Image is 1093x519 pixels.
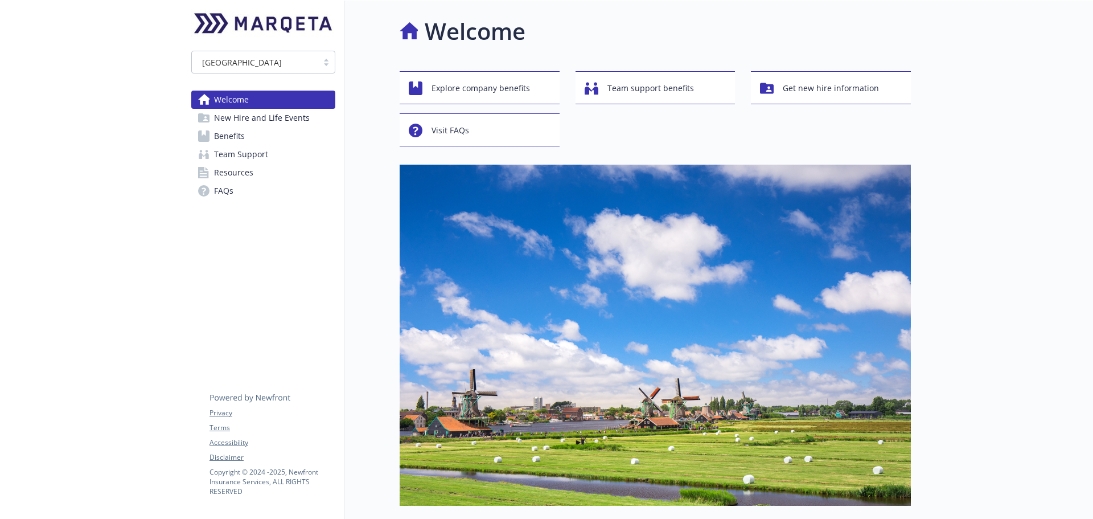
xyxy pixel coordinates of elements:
[576,71,735,104] button: Team support benefits
[191,182,335,200] a: FAQs
[783,77,879,99] span: Get new hire information
[214,91,249,109] span: Welcome
[400,113,560,146] button: Visit FAQs
[751,71,911,104] button: Get new hire information
[209,452,335,463] a: Disclaimer
[191,91,335,109] a: Welcome
[214,127,245,145] span: Benefits
[214,164,253,182] span: Resources
[214,145,268,164] span: Team Support
[425,14,525,48] h1: Welcome
[191,109,335,127] a: New Hire and Life Events
[214,182,233,200] span: FAQs
[191,145,335,164] a: Team Support
[214,109,310,127] span: New Hire and Life Events
[202,56,282,68] span: [GEOGRAPHIC_DATA]
[400,71,560,104] button: Explore company benefits
[432,120,469,141] span: Visit FAQs
[607,77,694,99] span: Team support benefits
[209,423,335,433] a: Terms
[209,408,335,418] a: Privacy
[198,56,312,68] span: [GEOGRAPHIC_DATA]
[432,77,530,99] span: Explore company benefits
[400,165,911,506] img: overview page banner
[209,438,335,448] a: Accessibility
[209,467,335,496] p: Copyright © 2024 - 2025 , Newfront Insurance Services, ALL RIGHTS RESERVED
[191,127,335,145] a: Benefits
[191,164,335,182] a: Resources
